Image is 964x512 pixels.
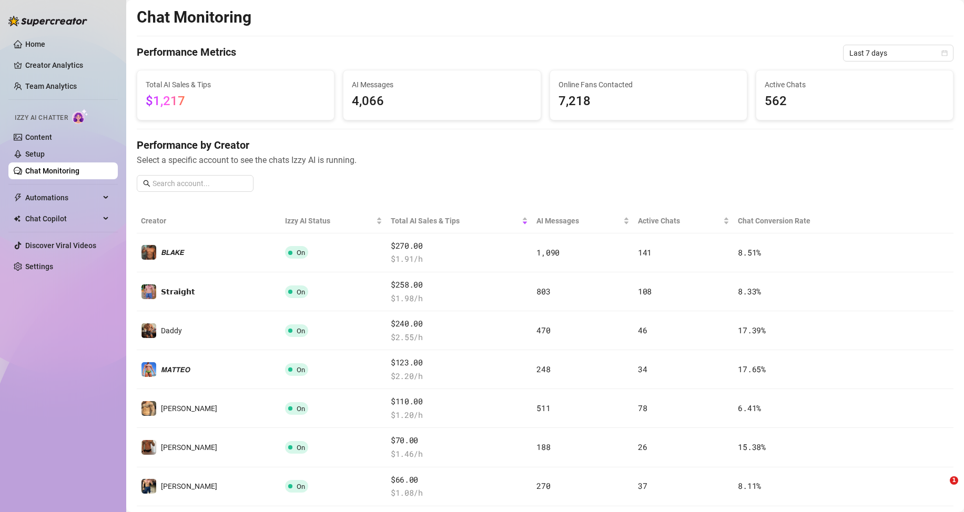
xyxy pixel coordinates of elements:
[141,323,156,338] img: Daddy
[738,364,765,374] span: 17.65 %
[141,401,156,416] img: 𝙅𝙊𝙀
[391,395,528,408] span: $110.00
[297,444,305,452] span: On
[536,247,560,258] span: 1,090
[941,50,948,56] span: calendar
[141,479,156,494] img: Paul
[738,247,761,258] span: 8.51 %
[928,476,953,501] iframe: Intercom live chat
[161,248,184,257] span: 𝘽𝙇𝘼𝙆𝙀
[137,209,281,233] th: Creator
[765,91,945,111] span: 562
[391,318,528,330] span: $240.00
[161,443,217,452] span: [PERSON_NAME]
[634,209,734,233] th: Active Chats
[738,442,765,452] span: 15.38 %
[25,167,79,175] a: Chat Monitoring
[297,288,305,296] span: On
[161,326,182,335] span: Daddy
[146,94,185,108] span: $1,217
[638,403,647,413] span: 78
[391,331,528,344] span: $ 2.55 /h
[161,365,190,374] span: 𝙈𝘼𝙏𝙏𝙀𝙊
[536,286,550,296] span: 803
[391,253,528,265] span: $ 1.91 /h
[25,241,96,250] a: Discover Viral Videos
[297,483,305,490] span: On
[161,404,217,413] span: [PERSON_NAME]
[738,325,765,335] span: 17.39 %
[146,79,326,90] span: Total AI Sales & Tips
[297,327,305,335] span: On
[8,16,87,26] img: logo-BBDzfeDw.svg
[387,209,532,233] th: Total AI Sales & Tips
[141,245,156,260] img: 𝘽𝙇𝘼𝙆𝙀
[391,292,528,305] span: $ 1.98 /h
[536,364,550,374] span: 248
[391,215,520,227] span: Total AI Sales & Tips
[536,215,621,227] span: AI Messages
[532,209,633,233] th: AI Messages
[297,405,305,413] span: On
[849,45,947,61] span: Last 7 days
[391,240,528,252] span: $270.00
[25,262,53,271] a: Settings
[161,288,195,296] span: 𝗦𝘁𝗿𝗮𝗶𝗴𝗵𝘁
[143,180,150,187] span: search
[536,442,550,452] span: 188
[559,91,738,111] span: 7,218
[153,178,247,189] input: Search account...
[25,133,52,141] a: Content
[638,286,652,296] span: 108
[297,366,305,374] span: On
[25,82,77,90] a: Team Analytics
[638,364,647,374] span: 34
[638,215,722,227] span: Active Chats
[15,113,68,123] span: Izzy AI Chatter
[391,279,528,291] span: $258.00
[638,247,652,258] span: 141
[391,434,528,447] span: $70.00
[25,189,100,206] span: Automations
[14,193,22,202] span: thunderbolt
[14,215,21,222] img: Chat Copilot
[25,40,45,48] a: Home
[638,325,647,335] span: 46
[161,482,217,490] span: [PERSON_NAME]
[391,487,528,499] span: $ 1.08 /h
[352,79,532,90] span: AI Messages
[391,474,528,486] span: $66.00
[536,403,550,413] span: 511
[141,284,156,299] img: 𝗦𝘁𝗿𝗮𝗶𝗴𝗵𝘁
[536,480,550,491] span: 270
[137,45,236,62] h4: Performance Metrics
[536,325,550,335] span: 470
[25,150,45,158] a: Setup
[137,7,251,27] h2: Chat Monitoring
[559,79,738,90] span: Online Fans Contacted
[137,138,953,152] h4: Performance by Creator
[297,249,305,257] span: On
[141,362,156,377] img: 𝙈𝘼𝙏𝙏𝙀𝙊
[25,57,109,74] a: Creator Analytics
[638,442,647,452] span: 26
[281,209,387,233] th: Izzy AI Status
[738,286,761,296] span: 8.33 %
[137,153,953,167] span: Select a specific account to see the chats Izzy AI is running.
[638,480,647,491] span: 37
[352,91,532,111] span: 4,066
[25,210,100,227] span: Chat Copilot
[734,209,871,233] th: Chat Conversion Rate
[738,403,761,413] span: 6.41 %
[950,476,958,485] span: 1
[72,109,88,124] img: AI Chatter
[391,448,528,460] span: $ 1.46 /h
[141,440,156,455] img: Anthony
[391,370,528,383] span: $ 2.20 /h
[765,79,945,90] span: Active Chats
[738,480,761,491] span: 8.11 %
[391,409,528,422] span: $ 1.20 /h
[391,356,528,369] span: $123.00
[285,215,374,227] span: Izzy AI Status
